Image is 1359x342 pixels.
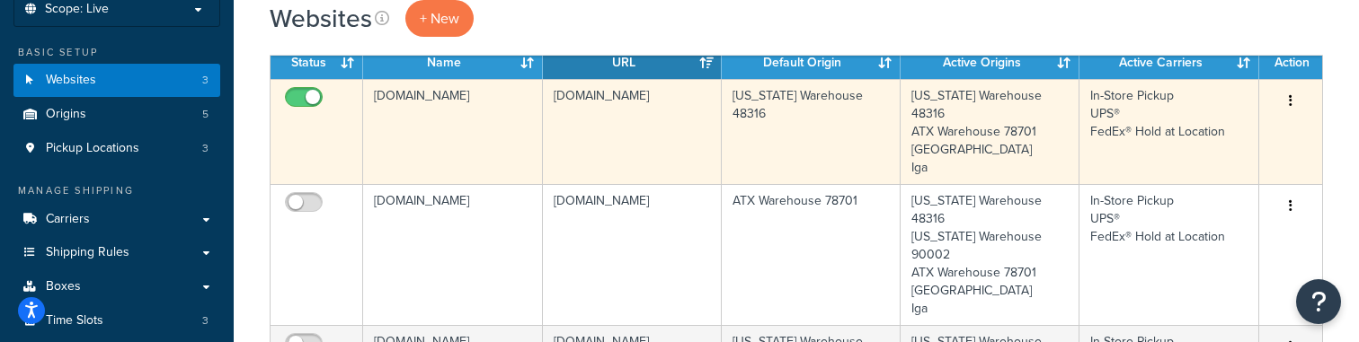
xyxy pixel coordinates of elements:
span: Origins [46,107,86,122]
h1: Websites [270,1,372,36]
td: [US_STATE] Warehouse 48316 [722,79,901,184]
div: Basic Setup [13,45,220,60]
span: 3 [202,73,209,88]
span: Time Slots [46,313,103,329]
li: Origins [13,98,220,131]
span: 3 [202,313,209,329]
li: Time Slots [13,304,220,338]
span: Websites [46,73,96,88]
span: Shipping Rules [46,245,129,260]
th: Name: activate to sort column ascending [363,47,542,79]
a: Shipping Rules [13,236,220,269]
td: [US_STATE] Warehouse 48316 [US_STATE] Warehouse 90002 ATX Warehouse 78701 [GEOGRAPHIC_DATA] Iga [901,184,1079,325]
span: Carriers [46,212,90,227]
th: Active Carriers: activate to sort column ascending [1079,47,1258,79]
a: Origins 5 [13,98,220,131]
td: [DOMAIN_NAME] [543,184,722,325]
th: URL: activate to sort column ascending [543,47,722,79]
td: [DOMAIN_NAME] [363,79,542,184]
th: Status: activate to sort column ascending [271,47,363,79]
td: In-Store Pickup UPS® FedEx® Hold at Location [1079,184,1258,325]
button: Open Resource Center [1296,279,1341,324]
a: Pickup Locations 3 [13,132,220,165]
a: Carriers [13,203,220,236]
a: Time Slots 3 [13,304,220,338]
a: Websites 3 [13,64,220,97]
span: 5 [202,107,209,122]
li: Pickup Locations [13,132,220,165]
span: 3 [202,141,209,156]
span: Boxes [46,279,81,294]
span: + New [420,8,459,29]
th: Action [1259,47,1322,79]
th: Default Origin: activate to sort column ascending [722,47,901,79]
li: Websites [13,64,220,97]
div: Manage Shipping [13,183,220,198]
th: Active Origins: activate to sort column ascending [901,47,1079,79]
td: [DOMAIN_NAME] [363,184,542,325]
td: ATX Warehouse 78701 [722,184,901,325]
td: [DOMAIN_NAME] [543,79,722,184]
a: Boxes [13,270,220,303]
span: Pickup Locations [46,141,139,156]
span: Scope: Live [45,2,109,17]
td: In-Store Pickup UPS® FedEx® Hold at Location [1079,79,1258,184]
td: [US_STATE] Warehouse 48316 ATX Warehouse 78701 [GEOGRAPHIC_DATA] Iga [901,79,1079,184]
